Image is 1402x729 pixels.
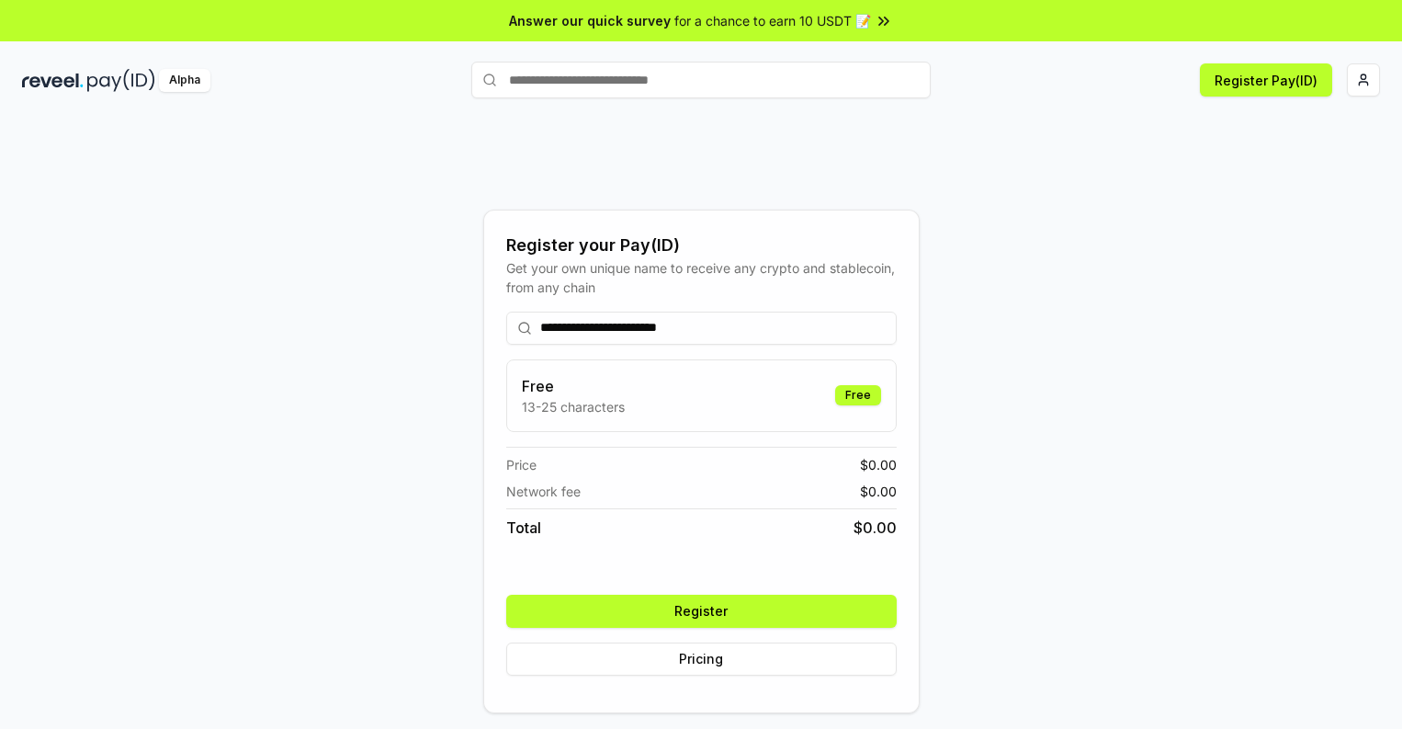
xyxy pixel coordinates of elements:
[159,69,210,92] div: Alpha
[506,595,897,628] button: Register
[509,11,671,30] span: Answer our quick survey
[1200,63,1332,97] button: Register Pay(ID)
[854,517,897,539] span: $ 0.00
[522,397,625,416] p: 13-25 characters
[506,517,541,539] span: Total
[506,643,897,676] button: Pricing
[22,69,84,92] img: reveel_dark
[506,455,537,474] span: Price
[860,482,897,501] span: $ 0.00
[506,482,581,501] span: Network fee
[87,69,155,92] img: pay_id
[506,233,897,258] div: Register your Pay(ID)
[835,385,881,405] div: Free
[860,455,897,474] span: $ 0.00
[522,375,625,397] h3: Free
[506,258,897,297] div: Get your own unique name to receive any crypto and stablecoin, from any chain
[674,11,871,30] span: for a chance to earn 10 USDT 📝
